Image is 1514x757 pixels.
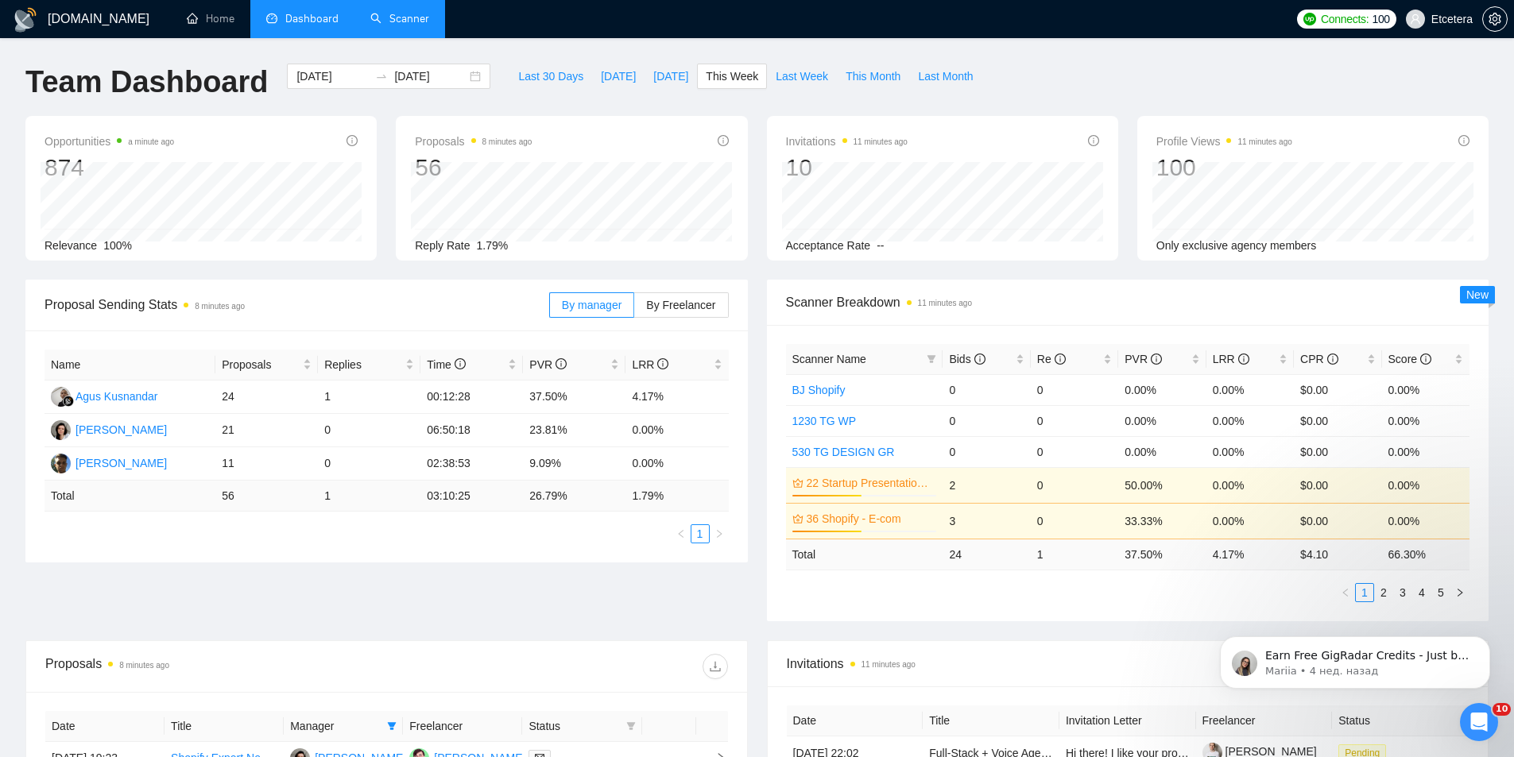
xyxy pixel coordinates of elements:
time: 11 minutes ago [918,299,972,307]
a: 1 [691,525,709,543]
td: 0.00% [1206,503,1294,539]
td: 37.50% [523,380,625,414]
li: 1 [691,524,710,543]
span: dashboard [266,13,277,24]
span: crown [792,477,803,489]
button: [DATE] [592,64,645,89]
span: filter [927,354,936,364]
button: left [1336,583,1355,602]
span: This Week [706,68,758,85]
a: searchScanner [370,12,429,25]
td: 0.00% [1382,503,1469,539]
span: info-circle [718,135,729,146]
span: LRR [1213,353,1249,365]
span: filter [623,714,639,738]
div: Agus Kusnandar [76,388,158,405]
td: 1.79 % [625,481,728,512]
th: Title [923,705,1059,736]
td: 0 [1031,374,1118,405]
a: 36 Shopify - E-com [807,510,934,527]
td: 00:12:28 [420,380,523,414]
span: 100% [103,239,132,252]
th: Date [45,711,165,742]
td: 0.00% [1118,436,1206,467]
li: Previous Page [672,524,691,543]
span: info-circle [974,353,985,365]
span: Manager [290,717,381,735]
span: filter [924,347,939,371]
th: Manager [284,711,403,742]
time: 11 minutes ago [854,137,908,146]
span: left [676,529,686,539]
td: 2 [943,467,1030,503]
a: setting [1482,13,1508,25]
td: 0.00% [1382,374,1469,405]
span: info-circle [1420,353,1431,365]
button: setting [1482,6,1508,32]
button: right [710,524,729,543]
td: 0.00% [1382,436,1469,467]
div: 10 [786,153,908,183]
a: 4 [1413,584,1431,601]
span: info-circle [1055,353,1066,365]
li: 2 [1374,583,1393,602]
span: info-circle [556,358,567,369]
div: [PERSON_NAME] [76,421,167,438]
span: PVR [529,358,567,371]
button: This Month [837,64,909,89]
td: 24 [943,539,1030,570]
th: Replies [318,350,420,380]
span: filter [384,714,400,738]
span: info-circle [1088,135,1099,146]
td: 0.00% [1206,467,1294,503]
span: swap-right [375,70,388,83]
td: 1 [318,481,420,512]
span: [DATE] [653,68,688,85]
span: left [1341,588,1350,597]
td: 0.00% [1118,374,1206,405]
span: Connects: [1321,10,1369,28]
time: 8 minutes ago [195,302,245,311]
a: 3 [1394,584,1411,601]
span: Proposal Sending Stats [45,295,549,315]
img: gigradar-bm.png [63,396,74,407]
td: $ 4.10 [1294,539,1381,570]
li: 3 [1393,583,1412,602]
td: 0.00% [625,414,728,447]
span: right [714,529,724,539]
button: Last 30 Days [509,64,592,89]
span: Status [529,717,619,735]
th: Status [1332,705,1469,736]
input: Start date [296,68,369,85]
th: Title [165,711,284,742]
td: 4.17 % [1206,539,1294,570]
span: Scanner Name [792,353,866,365]
a: 22 Startup Presentation ([PERSON_NAME]) [807,474,934,492]
iframe: Intercom notifications сообщение [1196,603,1514,714]
th: Proposals [215,350,318,380]
td: 56 [215,481,318,512]
span: info-circle [347,135,358,146]
div: 874 [45,153,174,183]
button: left [672,524,691,543]
td: 0.00% [1206,374,1294,405]
span: info-circle [455,358,466,369]
th: Invitation Letter [1059,705,1196,736]
button: This Week [697,64,767,89]
span: [DATE] [601,68,636,85]
td: Total [45,481,215,512]
span: Time [427,358,465,371]
time: 11 minutes ago [1237,137,1291,146]
a: 1 [1356,584,1373,601]
time: 8 minutes ago [119,661,169,670]
button: download [703,654,728,679]
span: Dashboard [285,12,339,25]
img: upwork-logo.png [1303,13,1316,25]
span: right [1455,588,1465,597]
time: a minute ago [128,137,174,146]
a: 5 [1432,584,1450,601]
a: homeHome [187,12,234,25]
td: 1 [318,380,420,414]
td: 23.81% [523,414,625,447]
td: 24 [215,380,318,414]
